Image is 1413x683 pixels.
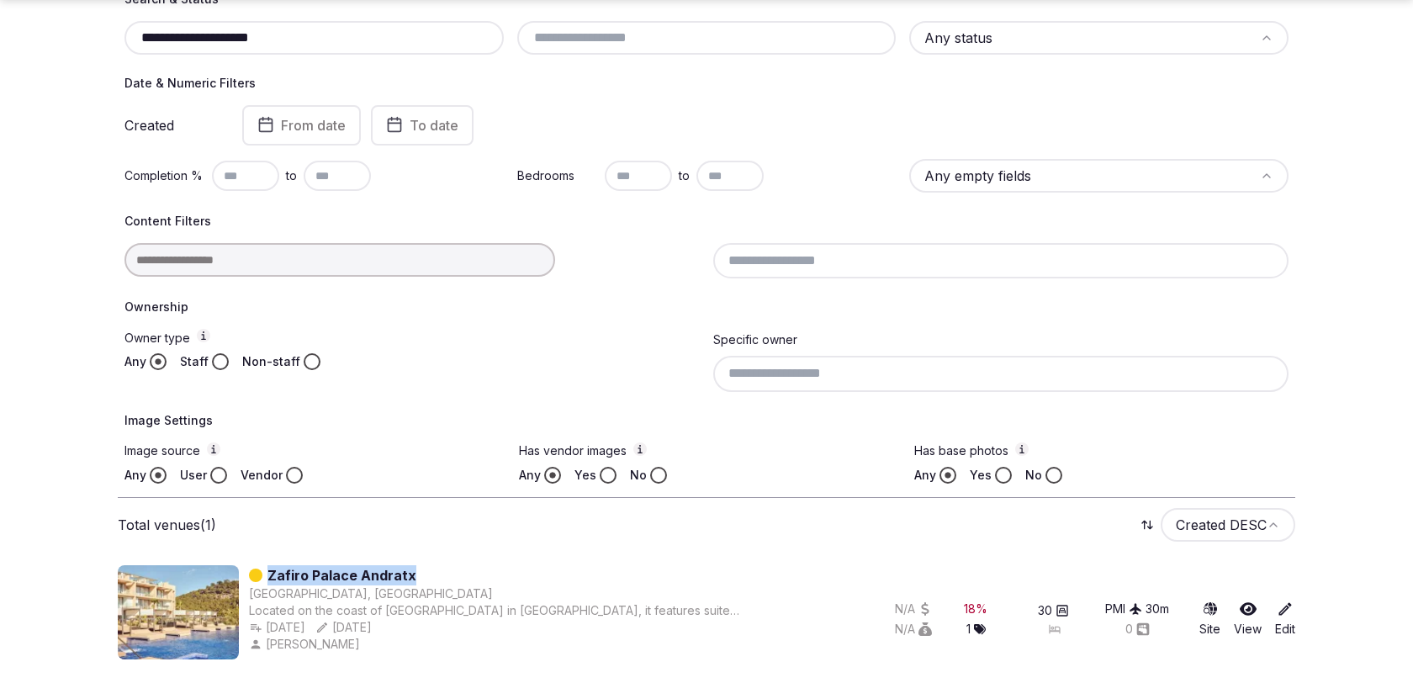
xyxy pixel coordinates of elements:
[1125,621,1150,638] button: 0
[124,213,1289,230] h4: Content Filters
[713,332,797,347] label: Specific owner
[249,602,741,619] div: Located on the coast of [GEOGRAPHIC_DATA] in [GEOGRAPHIC_DATA], it features suites of up to 190m2...
[895,601,932,617] button: N/A
[180,467,207,484] label: User
[124,442,499,460] label: Image source
[180,353,209,370] label: Staff
[242,353,300,370] label: Non-staff
[1234,601,1262,638] a: View
[574,467,596,484] label: Yes
[679,167,690,184] span: to
[1025,467,1042,484] label: No
[519,467,541,484] label: Any
[970,467,992,484] label: Yes
[124,299,1289,315] h4: Ownership
[966,621,986,638] button: 1
[895,621,932,638] button: N/A
[124,167,205,184] label: Completion %
[124,119,219,132] label: Created
[118,565,239,659] img: Featured image for Zafiro Palace Andratx
[207,442,220,456] button: Image source
[964,601,987,617] div: 18 %
[1146,601,1169,617] button: 30m
[1015,442,1029,456] button: Has base photos
[1146,601,1169,617] div: 30 m
[249,619,305,636] button: [DATE]
[914,467,936,484] label: Any
[242,105,361,146] button: From date
[286,167,297,184] span: to
[241,467,283,484] label: Vendor
[517,167,598,184] label: Bedrooms
[281,117,346,134] span: From date
[914,442,1289,460] label: Has base photos
[124,353,146,370] label: Any
[124,467,146,484] label: Any
[964,601,987,617] button: 18%
[519,442,893,460] label: Has vendor images
[1105,601,1142,617] button: PMI
[1275,601,1295,638] a: Edit
[124,412,1289,429] h4: Image Settings
[197,329,210,342] button: Owner type
[410,117,458,134] span: To date
[1038,602,1052,619] span: 30
[267,565,416,585] a: Zafiro Palace Andratx
[1038,602,1069,619] button: 30
[124,75,1289,92] h4: Date & Numeric Filters
[633,442,647,456] button: Has vendor images
[124,329,700,347] label: Owner type
[249,636,363,653] button: [PERSON_NAME]
[249,585,493,602] button: [GEOGRAPHIC_DATA], [GEOGRAPHIC_DATA]
[315,619,372,636] button: [DATE]
[371,105,474,146] button: To date
[118,516,216,534] p: Total venues (1)
[630,467,647,484] label: No
[1199,601,1220,638] a: Site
